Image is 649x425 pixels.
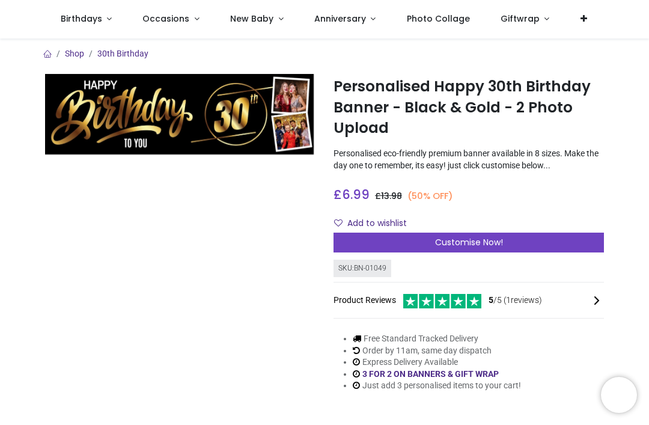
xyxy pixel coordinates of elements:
div: Product Reviews [334,292,604,308]
button: Add to wishlistAdd to wishlist [334,213,417,234]
img: Personalised Happy 30th Birthday Banner - Black & Gold - 2 Photo Upload [45,74,315,155]
iframe: Brevo live chat [601,377,637,413]
div: SKU: BN-01049 [334,260,391,277]
span: New Baby [230,13,273,25]
span: /5 ( 1 reviews) [489,295,542,307]
i: Add to wishlist [334,219,343,227]
span: Customise Now! [435,236,503,248]
span: Anniversary [314,13,366,25]
li: Free Standard Tracked Delivery [353,333,521,345]
a: Shop [65,49,84,58]
h1: Personalised Happy 30th Birthday Banner - Black & Gold - 2 Photo Upload [334,76,604,138]
span: 13.98 [381,190,402,202]
span: 6.99 [342,186,370,203]
span: 5 [489,295,493,305]
span: Giftwrap [501,13,540,25]
li: Just add 3 personalised items to your cart! [353,380,521,392]
li: Order by 11am, same day dispatch [353,345,521,357]
li: Express Delivery Available [353,356,521,368]
a: 3 FOR 2 ON BANNERS & GIFT WRAP [362,369,499,379]
span: Occasions [142,13,189,25]
span: Photo Collage [407,13,470,25]
a: 30th Birthday [97,49,148,58]
span: Birthdays [61,13,102,25]
small: (50% OFF) [407,190,453,202]
p: Personalised eco-friendly premium banner available in 8 sizes. Make the day one to remember, its ... [334,148,604,171]
span: £ [375,190,402,202]
span: £ [334,186,370,203]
